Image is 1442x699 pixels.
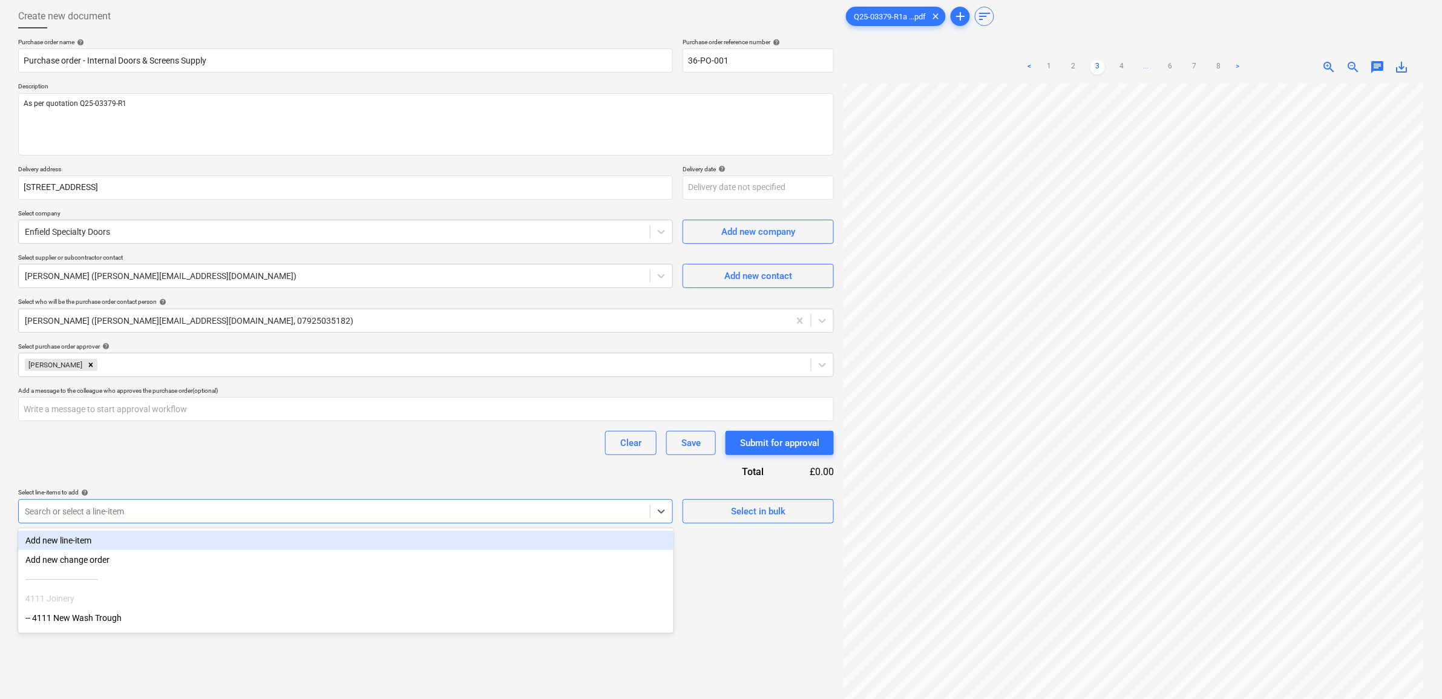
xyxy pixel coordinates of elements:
a: Page 8 [1211,60,1226,74]
a: Next page [1231,60,1245,74]
a: Page 6 [1163,60,1178,74]
button: Submit for approval [726,431,834,455]
input: Write a message to start approval workflow [18,397,834,421]
button: Add new contact [683,264,834,288]
div: Select purchase order approver [18,343,834,350]
a: ... [1139,60,1153,74]
p: Description [18,82,834,93]
span: add [953,9,968,24]
div: Q25-03379-R1a ...pdf [846,7,946,26]
div: Remove Sam Cornford [84,359,97,371]
button: Select in bulk [683,499,834,523]
input: Delivery date not specified [683,176,834,200]
div: Add new line-item [18,531,673,550]
div: Purchase order name [18,38,673,46]
div: Select who will be the purchase order contact person [18,298,834,306]
a: Page 1 [1042,60,1057,74]
div: Add new change order [18,550,673,569]
div: Purchase order reference number [683,38,834,46]
span: chat [1371,60,1385,74]
div: ------------------------------ [18,569,673,589]
span: Create new document [18,9,111,24]
input: Document name [18,48,673,73]
div: 2811 Internal Doors & Screens [18,628,673,647]
span: Q25-03379-R1a ...pdf [847,12,933,21]
div: Total [677,465,783,479]
a: Previous page [1023,60,1037,74]
a: Page 7 [1187,60,1202,74]
span: help [716,165,726,172]
input: Reference number [683,48,834,73]
div: Add new company [721,224,795,240]
span: zoom_in [1322,60,1337,74]
div: 4111 Joinery [18,589,673,608]
div: Submit for approval [740,435,819,451]
input: Delivery address [18,176,673,200]
p: Select company [18,209,673,220]
span: help [79,489,88,496]
div: [PERSON_NAME] [25,359,84,371]
p: Select supplier or subcontractor contact [18,254,673,264]
button: Clear [605,431,657,455]
span: help [157,298,166,306]
div: Select in bulk [731,504,785,519]
a: Page 3 is your current page [1090,60,1105,74]
p: Delivery address [18,165,673,176]
span: help [100,343,110,350]
a: Page 2 [1066,60,1081,74]
textarea: As per quotation Q25-03379-R1 [18,93,834,156]
span: clear [928,9,943,24]
span: zoom_out [1346,60,1361,74]
span: help [74,39,84,46]
button: Add new company [683,220,834,244]
div: Clear [620,435,641,451]
span: sort [977,9,992,24]
a: Page 4 [1115,60,1129,74]
span: save_alt [1395,60,1409,74]
div: £0.00 [784,465,834,479]
div: Select line-items to add [18,488,673,496]
div: -- 4111 New Wash Trough [18,608,673,628]
div: Add a message to the colleague who approves the purchase order (optional) [18,387,834,395]
div: Save [681,435,701,451]
button: Save [666,431,716,455]
div: Add new contact [724,268,792,284]
div: Delivery date [683,165,834,173]
span: help [770,39,780,46]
